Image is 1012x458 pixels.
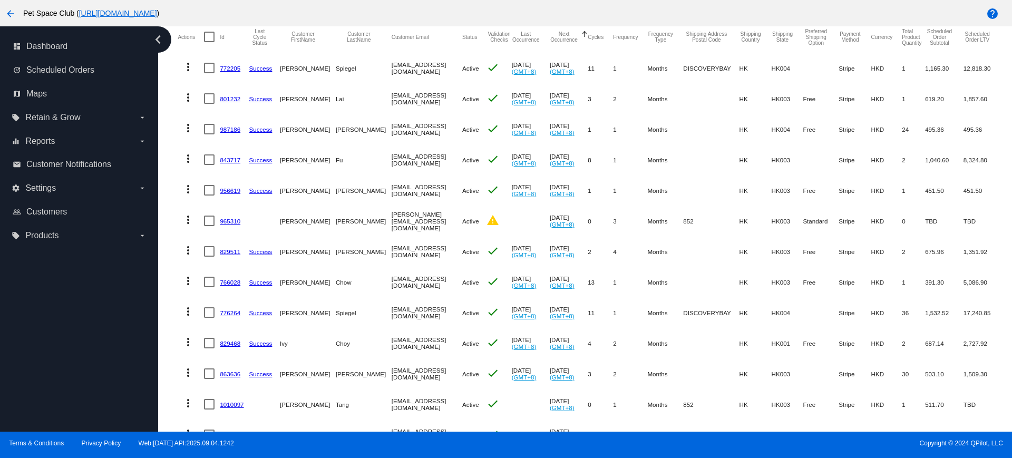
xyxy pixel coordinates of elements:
a: 1010097 [220,401,244,408]
mat-cell: Free [803,114,839,144]
mat-cell: Stripe [839,267,871,297]
button: Change sorting for CustomerEmail [392,34,429,40]
button: Change sorting for LifetimeValue [964,31,991,43]
span: Scheduled Orders [26,65,94,75]
a: 1013494 [220,432,244,438]
mat-cell: Free [803,236,839,267]
mat-cell: [PERSON_NAME] [280,420,336,450]
a: update Scheduled Orders [13,62,147,79]
mat-cell: 2 [588,236,613,267]
mat-cell: HK [739,420,772,450]
a: 965310 [220,218,240,225]
button: Change sorting for CurrencyIso [871,34,893,40]
mat-cell: [DATE] [550,389,588,420]
mat-cell: HK [739,297,772,328]
mat-cell: HKD [871,358,902,389]
a: 863636 [220,371,240,377]
mat-cell: 0 [588,206,613,236]
mat-cell: Standard [803,206,839,236]
mat-cell: 2 [902,236,925,267]
mat-cell: Free [803,420,839,450]
mat-cell: [PERSON_NAME] [280,236,336,267]
i: dashboard [13,42,21,51]
mat-cell: [PERSON_NAME] [336,420,392,450]
a: (GMT+8) [550,190,575,197]
mat-cell: [DATE] [550,53,588,83]
mat-cell: Free [803,267,839,297]
a: (GMT+8) [550,129,575,136]
mat-cell: 2 [902,328,925,358]
a: (GMT+8) [512,374,537,381]
mat-cell: 1 [902,175,925,206]
mat-cell: [EMAIL_ADDRESS][DOMAIN_NAME] [392,144,462,175]
mat-cell: 495.36 [964,114,1001,144]
mat-cell: [PERSON_NAME] [336,114,392,144]
a: (GMT+8) [512,129,537,136]
mat-cell: 852 [683,389,739,420]
mat-cell: [DATE] [550,206,588,236]
button: Change sorting for ShippingState [772,31,794,43]
a: 829468 [220,340,240,347]
mat-cell: DISCOVERYBAY [683,53,739,83]
mat-cell: [DATE] [550,144,588,175]
mat-cell: 1 [613,420,647,450]
mat-cell: Months [647,358,683,389]
mat-cell: HKD [871,53,902,83]
mat-cell: 1,509.30 [964,358,1001,389]
mat-cell: 449.35 [925,420,964,450]
mat-icon: more_vert [182,122,194,134]
mat-cell: 1,351.92 [964,236,1001,267]
mat-cell: 1 [613,297,647,328]
mat-cell: DISCOVERYBAY [683,297,739,328]
a: Success [249,371,273,377]
mat-cell: [PERSON_NAME] [280,83,336,114]
mat-cell: HK004 [772,53,803,83]
mat-cell: [EMAIL_ADDRESS][DOMAIN_NAME] [392,328,462,358]
i: email [13,160,21,169]
mat-icon: more_vert [182,244,194,257]
mat-cell: TBD [964,420,1001,450]
mat-cell: [DATE] [550,297,588,328]
mat-cell: 1 [613,144,647,175]
mat-cell: 8,324.80 [964,144,1001,175]
mat-cell: Months [647,297,683,328]
mat-cell: [EMAIL_ADDRESS][DOMAIN_NAME] [392,53,462,83]
mat-cell: [EMAIL_ADDRESS][DOMAIN_NAME] [392,358,462,389]
a: 843717 [220,157,240,163]
mat-cell: Stripe [839,297,871,328]
mat-cell: 1 [613,389,647,420]
a: people_outline Customers [13,203,147,220]
mat-cell: Months [647,83,683,114]
mat-cell: Stripe [839,389,871,420]
mat-cell: 1 [902,267,925,297]
mat-cell: HKD [871,144,902,175]
a: (GMT+8) [512,190,537,197]
mat-cell: [EMAIL_ADDRESS][DOMAIN_NAME] [392,236,462,267]
mat-cell: [EMAIL_ADDRESS][DOMAIN_NAME] [392,175,462,206]
mat-cell: HK003 [772,236,803,267]
mat-cell: HKD [871,114,902,144]
mat-cell: HK [739,358,772,389]
mat-cell: [EMAIL_ADDRESS][DOMAIN_NAME] [392,114,462,144]
mat-cell: Free [803,328,839,358]
mat-cell: [PERSON_NAME] [280,206,336,236]
mat-cell: [DATE] [512,358,550,389]
mat-cell: [DATE] [512,297,550,328]
mat-cell: 0 [588,389,613,420]
mat-cell: 13 [588,267,613,297]
mat-cell: HK003 [772,420,803,450]
a: Success [249,279,273,286]
mat-cell: HKD [871,328,902,358]
mat-cell: [PERSON_NAME] [280,297,336,328]
mat-cell: [PERSON_NAME] [336,358,392,389]
button: Change sorting for Id [220,34,224,40]
mat-cell: HKD [871,297,902,328]
mat-cell: 2 [613,328,647,358]
mat-cell: [EMAIL_ADDRESS][DOMAIN_NAME] [392,83,462,114]
mat-cell: [DATE] [512,53,550,83]
mat-cell: HK [739,83,772,114]
mat-cell: 30 [902,358,925,389]
a: Success [249,309,273,316]
mat-cell: 0 [588,420,613,450]
mat-cell: HK [739,267,772,297]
